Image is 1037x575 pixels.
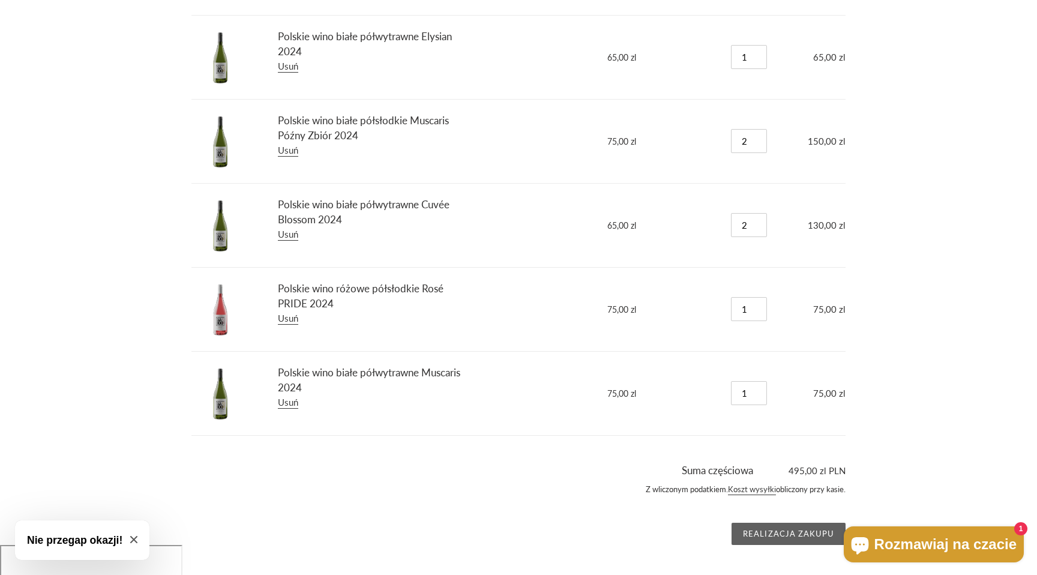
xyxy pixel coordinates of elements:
a: Polskie wino białe półwytrawne Muscaris 2024 [278,366,460,394]
dd: 75,00 zl [499,135,637,148]
a: Polskie wino białe półwytrawne Cuvée Blossom 2024 [278,198,449,226]
span: Suma częściowa [682,464,753,477]
span: 75,00 zl [813,304,846,315]
span: 130,00 zl [808,220,846,230]
span: 75,00 zl [813,388,846,399]
span: 150,00 zl [808,136,846,146]
a: Usuń Polskie wino białe półwytrawne Elysian 2024 [278,61,298,73]
span: 65,00 zl [813,52,846,62]
a: Koszt wysyłki [728,484,776,495]
span: 495,00 zl PLN [756,464,846,478]
dd: 65,00 zl [499,219,637,232]
a: Polskie wino białe półwytrawne Elysian 2024 [278,30,452,58]
a: Usuń Polskie wino białe półwytrawne Muscaris 2024 [278,397,298,409]
a: Polskie wino białe półsłodkie Muscaris Późny Zbiór 2024 [278,114,449,142]
dd: 65,00 zl [499,51,637,64]
inbox-online-store-chat: Czat w sklepie online Shopify [840,526,1027,565]
dd: 75,00 zl [499,303,637,316]
a: Polskie wino różowe półsłodkie Rosé PRIDE 2024 [278,282,443,310]
div: Z wliczonym podatkiem. obliczony przy kasie. [191,478,846,508]
dd: 75,00 zl [499,387,637,400]
a: Usuń Polskie wino białe półsłodkie Muscaris Późny Zbiór 2024 [278,145,298,157]
a: Usuń Polskie wino różowe półsłodkie Rosé PRIDE 2024 [278,313,298,325]
input: Realizacja zakupu [732,523,846,546]
a: Usuń Polskie wino białe półwytrawne Cuvée Blossom 2024 [278,229,298,241]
